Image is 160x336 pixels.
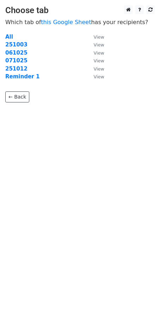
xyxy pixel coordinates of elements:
small: View [94,50,104,56]
p: Which tab of has your recipients? [5,18,155,26]
small: View [94,74,104,79]
h3: Choose tab [5,5,155,16]
a: View [87,41,104,48]
a: this Google Sheet [41,19,91,26]
a: 061025 [5,50,28,56]
a: View [87,73,104,80]
a: View [87,50,104,56]
a: Reminder 1 [5,73,40,80]
small: View [94,34,104,40]
a: ← Back [5,91,29,102]
a: All [5,34,13,40]
a: View [87,66,104,72]
a: 251012 [5,66,28,72]
a: View [87,34,104,40]
a: 071025 [5,57,28,64]
small: View [94,42,104,47]
small: View [94,58,104,63]
a: 251003 [5,41,28,48]
a: View [87,57,104,64]
small: View [94,66,104,72]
